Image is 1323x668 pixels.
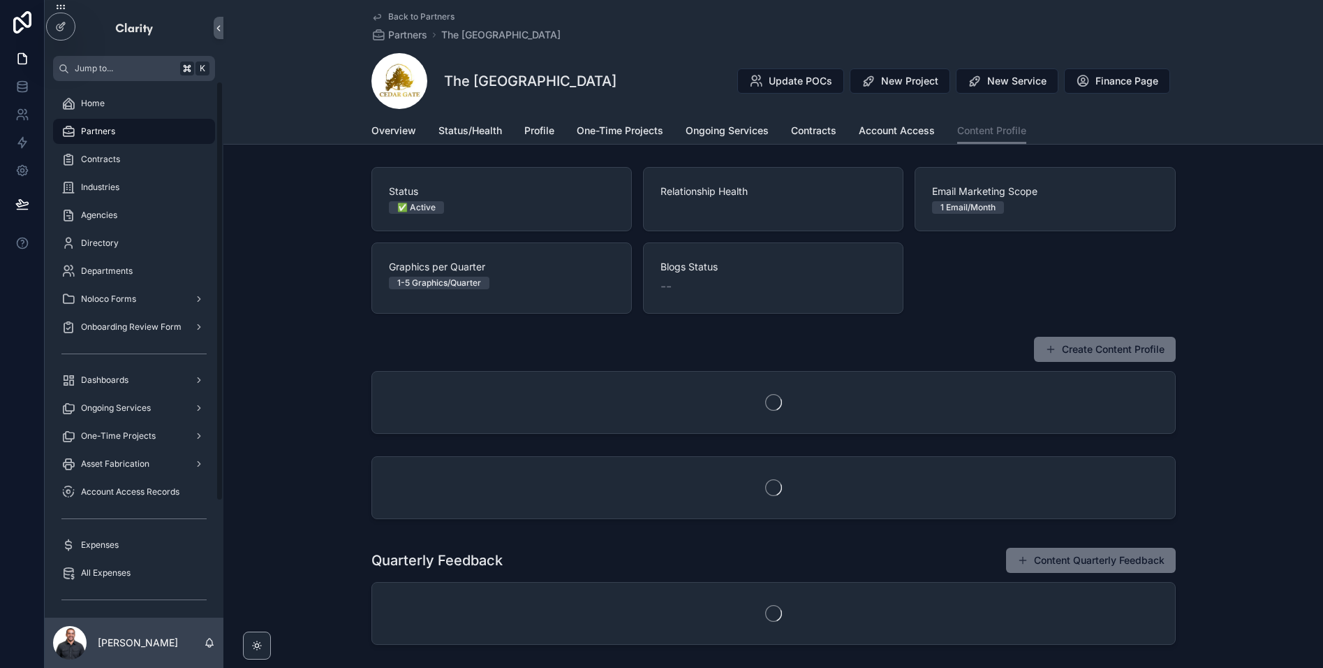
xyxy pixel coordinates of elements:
a: All Expenses [53,560,215,586]
span: Status [389,184,614,198]
h1: The [GEOGRAPHIC_DATA] [444,71,616,91]
span: One-Time Projects [81,430,156,442]
button: Update POCs [737,68,844,94]
span: Profile [524,124,554,138]
a: Ongoing Services [53,395,215,421]
span: Relationship Health [660,184,886,198]
button: Content Quarterly Feedback [1006,548,1176,573]
span: Contracts [791,124,836,138]
span: One-Time Projects [577,124,663,138]
button: New Service [956,68,1058,94]
span: New Service [987,74,1047,88]
span: Contracts [81,154,120,165]
a: Contracts [791,118,836,146]
a: Home [53,91,215,116]
span: Departments [81,266,133,277]
a: Expenses [53,532,215,558]
a: Onboarding Review Form [53,314,215,340]
span: All Expenses [81,567,131,579]
span: Jump to... [75,63,175,74]
button: Finance Page [1064,68,1170,94]
span: Update POCs [769,74,832,88]
a: Partners [371,28,427,42]
a: Partners [53,119,215,144]
span: New Project [881,74,938,88]
span: Graphics per Quarter [389,260,614,274]
a: Directory [53,231,215,256]
a: Ongoing Services [686,118,769,146]
span: Account Access Records [81,486,179,498]
a: Profile [524,118,554,146]
img: App logo [114,17,154,39]
span: Back to Partners [388,11,454,22]
span: Noloco Forms [81,293,136,305]
span: Blogs Status [660,260,886,274]
h1: Quarterly Feedback [371,551,503,570]
a: Asset Fabrication [53,451,215,477]
span: Industries [81,182,119,193]
a: Overview [371,118,416,146]
span: Agencies [81,210,117,221]
span: Home [81,98,105,109]
span: -- [660,277,672,296]
div: scrollable content [45,81,223,618]
a: The [GEOGRAPHIC_DATA] [441,28,561,42]
a: Departments [53,259,215,284]
a: Back to Partners [371,11,454,22]
a: Industries [53,175,215,200]
a: Agencies [53,203,215,228]
span: Ongoing Services [686,124,769,138]
button: Jump to...K [53,56,215,81]
a: Account Access Records [53,479,215,504]
div: 1-5 Graphics/Quarter [397,277,481,289]
div: ✅ Active [397,201,436,214]
span: Asset Fabrication [81,458,149,470]
a: Noloco Forms [53,286,215,312]
span: K [197,63,208,74]
button: Create Content Profile [1034,337,1176,362]
a: Dashboards [53,368,215,393]
span: Status/Health [438,124,502,138]
span: Email Marketing Scope [932,184,1158,198]
a: Account Access [859,118,935,146]
span: Dashboards [81,375,128,386]
button: New Project [850,68,950,94]
a: One-Time Projects [53,423,215,449]
span: Ongoing Services [81,402,151,414]
span: Directory [81,238,119,249]
a: Contracts [53,147,215,172]
div: 1 Email/Month [940,201,996,214]
span: Partners [81,126,115,137]
a: Status/Health [438,118,502,146]
span: Expenses [81,539,119,551]
p: [PERSON_NAME] [98,636,178,650]
span: Partners [388,28,427,42]
span: Finance Page [1095,74,1158,88]
a: One-Time Projects [577,118,663,146]
a: Content Profile [957,118,1026,145]
span: Content Profile [957,124,1026,138]
span: Account Access [859,124,935,138]
span: Overview [371,124,416,138]
span: Onboarding Review Form [81,321,182,333]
